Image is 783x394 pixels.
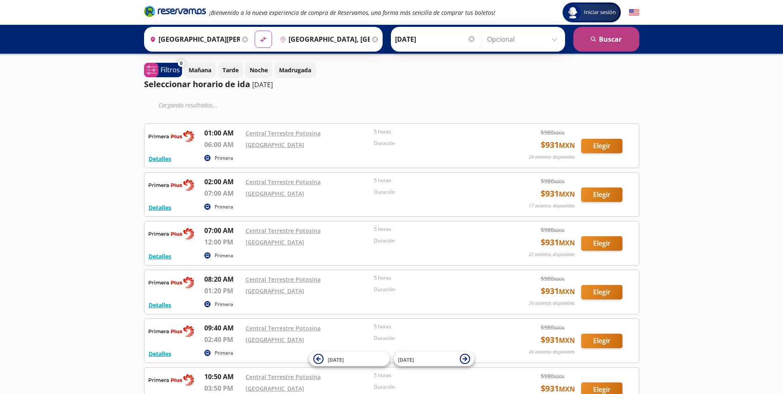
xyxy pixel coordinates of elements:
p: Tarde [222,66,239,74]
img: RESERVAMOS [149,128,194,145]
em: ¡Bienvenido a la nueva experiencia de compra de Reservamos, una forma más sencilla de comprar tus... [209,9,495,17]
input: Buscar Destino [277,29,370,50]
p: Primera [215,252,233,259]
span: $ 931 [541,188,575,200]
em: Cargando resultados ... [158,101,218,109]
small: MXN [559,141,575,150]
button: Detalles [149,252,171,261]
p: 12:00 PM [204,237,241,247]
input: Opcional [487,29,561,50]
small: MXN [554,276,565,282]
a: [GEOGRAPHIC_DATA] [246,141,304,149]
p: [DATE] [252,80,273,90]
img: RESERVAMOS [149,225,194,242]
p: 5 horas [374,372,499,379]
p: Duración [374,140,499,147]
small: MXN [559,238,575,247]
p: Primera [215,154,233,162]
small: MXN [559,190,575,199]
img: RESERVAMOS [149,177,194,193]
button: Elegir [581,236,622,251]
a: [GEOGRAPHIC_DATA] [246,190,304,197]
a: Central Terrestre Potosina [246,129,321,137]
span: $ 980 [541,177,565,185]
a: [GEOGRAPHIC_DATA] [246,238,304,246]
p: Duración [374,237,499,244]
p: Noche [250,66,268,74]
p: 07:00 AM [204,188,241,198]
span: $ 980 [541,323,565,332]
button: Elegir [581,188,622,202]
img: RESERVAMOS [149,323,194,339]
button: Elegir [581,334,622,348]
button: [DATE] [394,352,474,366]
p: 26 asientos disponibles [529,300,575,307]
small: MXN [554,227,565,233]
button: Detalles [149,349,171,358]
p: Primera [215,203,233,211]
span: $ 931 [541,236,575,249]
img: RESERVAMOS [149,372,194,388]
button: English [629,7,639,18]
p: 5 horas [374,128,499,135]
a: [GEOGRAPHIC_DATA] [246,287,304,295]
p: 07:00 AM [204,225,241,235]
button: Elegir [581,139,622,153]
button: Detalles [149,203,171,212]
button: Tarde [218,62,243,78]
a: Brand Logo [144,5,206,20]
a: [GEOGRAPHIC_DATA] [246,336,304,344]
span: $ 980 [541,128,565,137]
a: Central Terrestre Potosina [246,275,321,283]
small: MXN [554,178,565,185]
small: MXN [554,130,565,136]
span: $ 931 [541,139,575,151]
p: 01:20 PM [204,286,241,296]
button: Noche [245,62,272,78]
p: 5 horas [374,225,499,233]
button: Mañana [184,62,216,78]
p: 02:00 AM [204,177,241,187]
button: Detalles [149,154,171,163]
span: $ 980 [541,372,565,380]
p: Duración [374,188,499,196]
span: $ 980 [541,274,565,283]
p: Filtros [161,65,180,75]
button: Buscar [573,27,639,52]
p: 5 horas [374,323,499,330]
small: MXN [559,336,575,345]
small: MXN [559,385,575,394]
span: [DATE] [328,356,344,363]
p: Mañana [189,66,211,74]
img: RESERVAMOS [149,274,194,291]
button: Madrugada [274,62,316,78]
p: 26 asientos disponibles [529,349,575,356]
p: 06:00 AM [204,140,241,150]
p: 09:40 AM [204,323,241,333]
span: $ 931 [541,285,575,297]
button: Detalles [149,301,171,309]
span: $ 980 [541,225,565,234]
span: [DATE] [398,356,414,363]
p: Duración [374,335,499,342]
input: Buscar Origen [147,29,240,50]
p: 03:50 PM [204,383,241,393]
p: 10:50 AM [204,372,241,382]
i: Brand Logo [144,5,206,17]
p: Primera [215,349,233,357]
small: MXN [559,287,575,296]
p: Duración [374,286,499,293]
a: Central Terrestre Potosina [246,324,321,332]
p: Duración [374,383,499,391]
span: $ 931 [541,334,575,346]
button: [DATE] [309,352,390,366]
span: Iniciar sesión [581,8,619,17]
p: 22 asientos disponibles [529,251,575,258]
p: Madrugada [279,66,311,74]
p: Primera [215,301,233,308]
p: Seleccionar horario de ida [144,78,250,90]
button: 0Filtros [144,63,182,77]
p: 01:00 AM [204,128,241,138]
a: Central Terrestre Potosina [246,227,321,235]
button: Elegir [581,285,622,299]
